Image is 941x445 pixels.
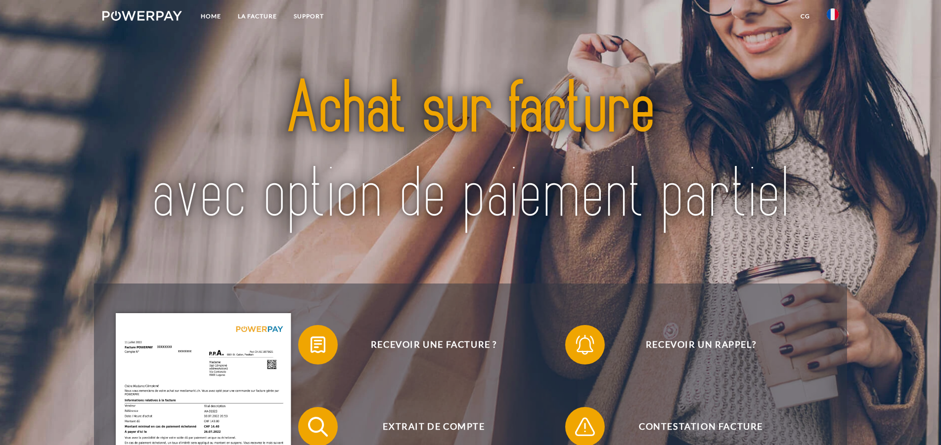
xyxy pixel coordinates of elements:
[573,332,597,357] img: qb_bell.svg
[901,405,933,437] iframe: Bouton de lancement de la fenêtre de messagerie
[306,332,330,357] img: qb_bill.svg
[298,325,555,364] button: Recevoir une facture ?
[827,8,839,20] img: fr
[285,7,332,25] a: Support
[313,325,555,364] span: Recevoir une facture ?
[573,414,597,439] img: qb_warning.svg
[102,11,182,21] img: logo-powerpay-white.svg
[306,414,330,439] img: qb_search.svg
[139,44,802,260] img: title-powerpay_fr.svg
[792,7,818,25] a: CG
[580,325,822,364] span: Recevoir un rappel?
[229,7,285,25] a: LA FACTURE
[565,325,822,364] button: Recevoir un rappel?
[192,7,229,25] a: Home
